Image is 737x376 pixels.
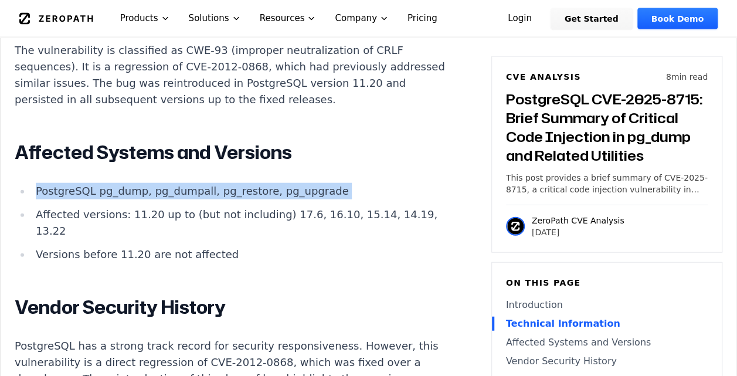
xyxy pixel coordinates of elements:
[506,71,581,83] h6: CVE Analysis
[31,246,451,263] li: Versions before 11.20 are not affected
[506,317,708,331] a: Technical Information
[637,8,718,29] a: Book Demo
[666,71,708,83] p: 8 min read
[506,90,708,165] h3: PostgreSQL CVE-2025-8715: Brief Summary of Critical Code Injection in pg_dump and Related Utilities
[506,277,708,289] h6: On this page
[506,298,708,312] a: Introduction
[506,172,708,195] p: This post provides a brief summary of CVE-2025-8715, a critical code injection vulnerability in P...
[15,42,451,108] p: The vulnerability is classified as CWE-93 (improper neutralization of CRLF sequences). It is a re...
[506,217,525,236] img: ZeroPath CVE Analysis
[494,8,546,29] a: Login
[15,296,451,319] h2: Vendor Security History
[506,354,708,368] a: Vendor Security History
[551,8,633,29] a: Get Started
[506,336,708,350] a: Affected Systems and Versions
[31,206,451,239] li: Affected versions: 11.20 up to (but not including) 17.6, 16.10, 15.14, 14.19, 13.22
[15,141,451,164] h2: Affected Systems and Versions
[532,226,624,238] p: [DATE]
[31,183,451,199] li: PostgreSQL pg_dump, pg_dumpall, pg_restore, pg_upgrade
[532,215,624,226] p: ZeroPath CVE Analysis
